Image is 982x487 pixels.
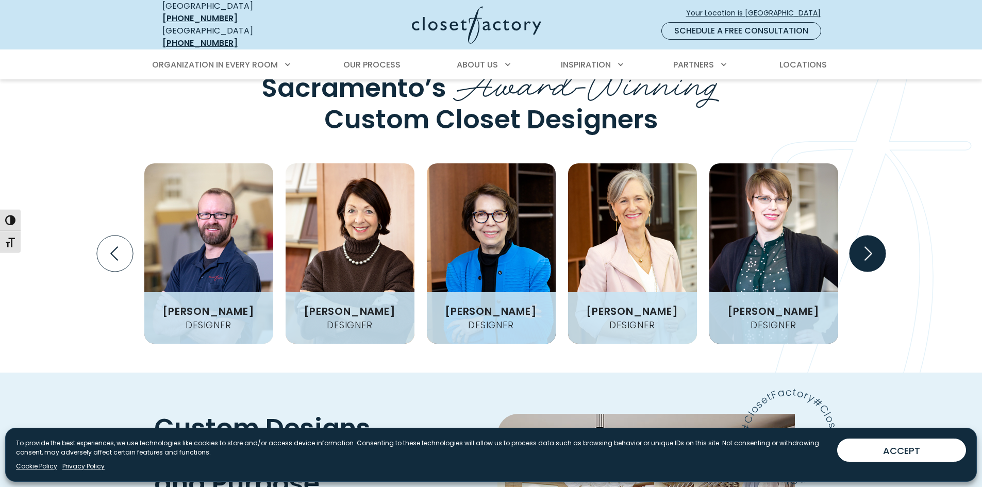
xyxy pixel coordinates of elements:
[453,54,721,109] span: Award-Winning
[412,6,541,44] img: Closet Factory Logo
[181,321,235,330] h4: Designer
[464,321,518,330] h4: Designer
[723,306,823,316] h3: [PERSON_NAME]
[582,306,682,316] h3: [PERSON_NAME]
[299,306,400,316] h3: [PERSON_NAME]
[286,163,414,344] img: closet factory employee Diane
[158,306,258,316] h3: [PERSON_NAME]
[686,8,829,19] span: Your Location is [GEOGRAPHIC_DATA]
[343,59,401,71] span: Our Process
[16,462,57,471] a: Cookie Policy
[457,59,498,71] span: About Us
[144,163,273,344] img: closet factory employee
[323,321,376,330] h4: Designer
[152,59,278,71] span: Organization in Every Room
[441,306,541,316] h3: [PERSON_NAME]
[427,163,556,344] img: closet factory employee
[779,59,827,71] span: Locations
[686,4,829,22] a: Your Location is [GEOGRAPHIC_DATA]
[324,101,658,138] span: Custom Closet Designers
[162,37,238,49] a: [PHONE_NUMBER]
[605,321,659,330] h4: Designer
[845,231,890,276] button: Next slide
[261,70,446,106] span: Sacramento’s
[673,59,714,71] span: Partners
[162,25,312,49] div: [GEOGRAPHIC_DATA]
[282,422,425,477] span: Precision
[162,12,238,24] a: [PHONE_NUMBER]
[661,22,821,40] a: Schedule a Free Consultation
[93,231,137,276] button: Previous slide
[568,163,697,344] img: closet factory employee Kelly LaVine
[709,163,838,344] img: closet factory employee Megan Bose
[16,439,829,457] p: To provide the best experiences, we use technologies like cookies to store and/or access device i...
[837,439,966,462] button: ACCEPT
[62,462,105,471] a: Privacy Policy
[154,410,371,446] span: Custom Designs
[561,59,611,71] span: Inspiration
[746,321,800,330] h4: Designer
[145,51,838,79] nav: Primary Menu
